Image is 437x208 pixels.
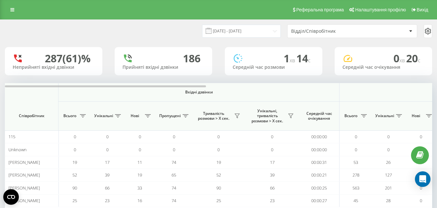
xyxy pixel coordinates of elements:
[105,185,109,191] span: 66
[355,7,406,12] span: Налаштування профілю
[172,159,176,165] span: 74
[13,65,95,70] div: Неприйняті вхідні дзвінки
[105,159,109,165] span: 17
[137,172,142,178] span: 19
[353,172,359,178] span: 278
[8,172,40,178] span: [PERSON_NAME]
[420,198,422,203] span: 0
[417,7,428,12] span: Вихід
[304,111,334,121] span: Середній час очікування
[8,198,40,203] span: [PERSON_NAME]
[216,198,221,203] span: 25
[106,147,109,153] span: 0
[353,185,359,191] span: 563
[270,185,275,191] span: 66
[137,185,142,191] span: 33
[393,51,406,65] span: 0
[271,134,273,140] span: 0
[173,134,175,140] span: 0
[137,198,142,203] span: 16
[72,185,77,191] span: 90
[284,51,296,65] span: 1
[159,113,181,118] span: Пропущені
[299,143,340,156] td: 00:00:00
[299,194,340,207] td: 00:00:27
[408,113,424,118] span: Нові
[216,185,221,191] span: 90
[8,185,40,191] span: [PERSON_NAME]
[172,198,176,203] span: 74
[353,159,358,165] span: 53
[406,51,420,65] span: 20
[308,57,311,64] span: c
[355,147,357,153] span: 0
[415,171,431,187] div: Open Intercom Messenger
[139,134,141,140] span: 0
[385,185,392,191] span: 201
[217,134,220,140] span: 0
[375,113,394,118] span: Унікальні
[291,29,369,34] div: Відділ/Співробітник
[296,51,311,65] span: 14
[233,65,315,70] div: Середній час розмови
[105,172,109,178] span: 39
[74,147,76,153] span: 0
[127,113,143,118] span: Нові
[270,198,275,203] span: 23
[299,130,340,143] td: 00:00:00
[418,57,420,64] span: c
[3,189,19,205] button: Open CMP widget
[385,172,392,178] span: 127
[289,57,296,64] span: хв
[216,159,221,165] span: 19
[10,113,53,118] span: Співробітник
[105,198,109,203] span: 23
[8,159,40,165] span: [PERSON_NAME]
[343,113,359,118] span: Всього
[195,111,232,121] span: Тривалість розмови > Х сек.
[137,159,142,165] span: 11
[386,159,391,165] span: 26
[299,156,340,169] td: 00:00:31
[420,185,422,191] span: 0
[75,90,322,95] span: Вхідні дзвінки
[72,198,77,203] span: 25
[270,159,275,165] span: 17
[270,172,275,178] span: 39
[172,172,176,178] span: 65
[386,198,391,203] span: 28
[249,108,286,124] span: Унікальні, тривалість розмови > Х сек.
[72,159,77,165] span: 19
[139,147,141,153] span: 0
[355,134,357,140] span: 0
[8,147,27,153] span: Unknown
[94,113,113,118] span: Унікальні
[183,52,200,65] div: 186
[74,134,76,140] span: 0
[271,147,273,153] span: 0
[387,147,390,153] span: 0
[296,7,344,12] span: Реферальна програма
[299,181,340,194] td: 00:00:25
[420,134,422,140] span: 0
[122,65,204,70] div: Прийняті вхідні дзвінки
[62,113,78,118] span: Всього
[353,198,358,203] span: 45
[45,52,91,65] div: 287 (61)%
[399,57,406,64] span: хв
[216,172,221,178] span: 52
[8,134,15,140] span: 115
[342,65,424,70] div: Середній час очікування
[299,169,340,181] td: 00:00:21
[172,185,176,191] span: 74
[72,172,77,178] span: 52
[217,147,220,153] span: 0
[173,147,175,153] span: 0
[387,134,390,140] span: 0
[106,134,109,140] span: 0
